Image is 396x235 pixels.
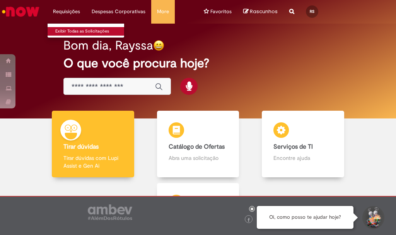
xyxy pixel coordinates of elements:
img: logo_footer_facebook.png [247,218,251,222]
p: Encontre ajuda [273,154,332,162]
p: Abra uma solicitação [169,154,227,162]
a: Tirar dúvidas Tirar dúvidas com Lupi Assist e Gen Ai [41,111,145,178]
div: Oi, como posso te ajudar hoje? [257,206,353,229]
img: ServiceNow [1,4,41,19]
span: Despesas Corporativas [92,8,145,15]
span: Favoritos [210,8,232,15]
span: RS [310,9,314,14]
a: Serviços de TI Encontre ajuda [251,111,355,178]
span: Requisições [53,8,80,15]
b: Tirar dúvidas [63,143,99,151]
span: More [157,8,169,15]
b: Serviços de TI [273,143,313,151]
a: No momento, sua lista de rascunhos tem 0 Itens [243,8,278,15]
p: Tirar dúvidas com Lupi Assist e Gen Ai [63,154,122,170]
img: logo_footer_ambev_rotulo_gray.png [88,204,132,220]
span: Rascunhos [250,8,278,15]
button: Iniciar Conversa de Suporte [361,206,384,229]
b: Catálogo de Ofertas [169,143,225,151]
a: Exibir Todas as Solicitações [48,27,133,36]
h2: O que você procura hoje? [63,57,333,70]
h2: Bom dia, Rayssa [63,39,153,52]
img: happy-face.png [153,40,164,51]
a: Catálogo de Ofertas Abra uma solicitação [145,111,250,178]
ul: Requisições [47,23,125,38]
